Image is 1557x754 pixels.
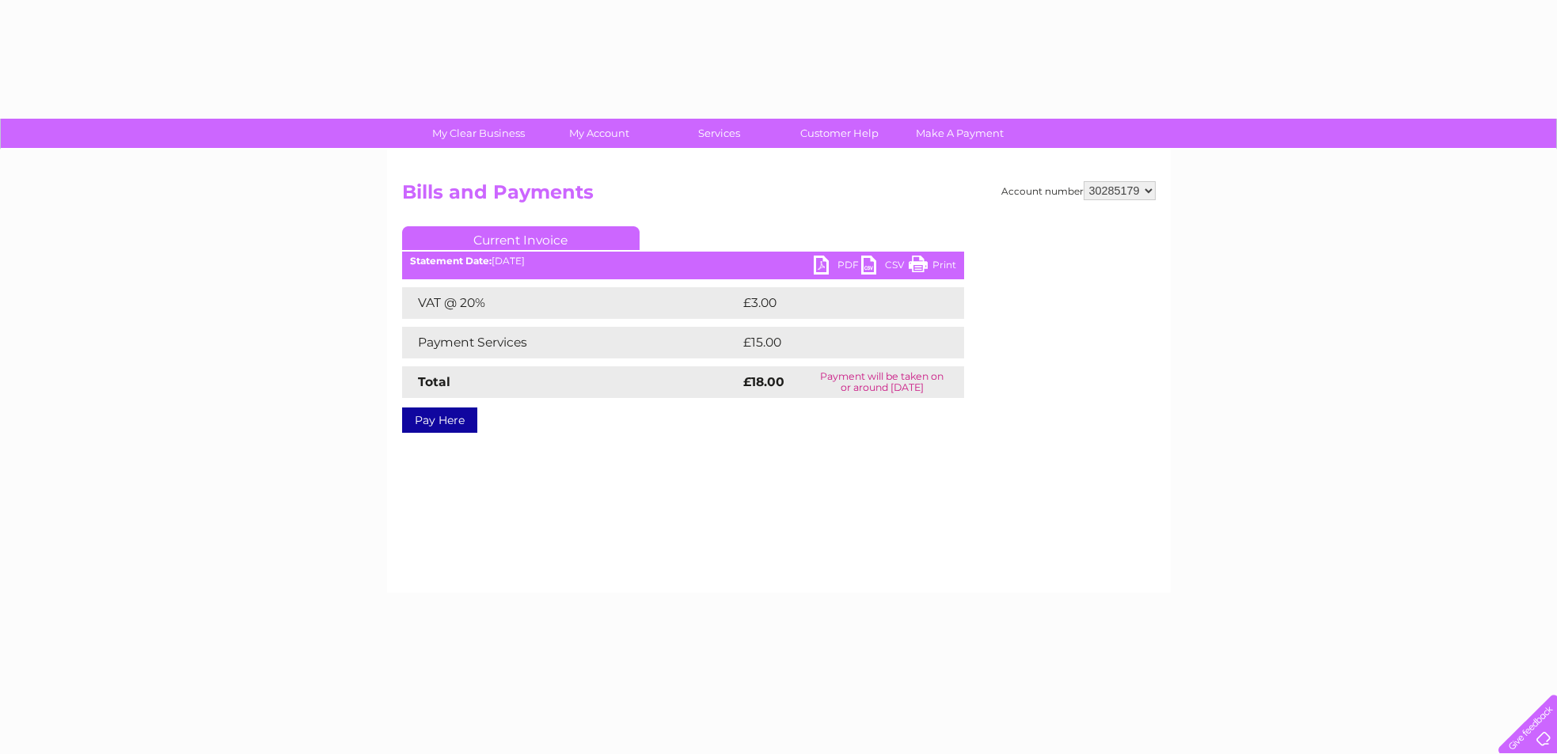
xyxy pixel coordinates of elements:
[739,327,931,358] td: £15.00
[743,374,784,389] strong: £18.00
[739,287,928,319] td: £3.00
[402,407,477,433] a: Pay Here
[814,256,861,278] a: PDF
[909,256,956,278] a: Print
[1001,181,1156,200] div: Account number
[800,366,964,398] td: Payment will be taken on or around [DATE]
[410,255,492,267] b: Statement Date:
[861,256,909,278] a: CSV
[413,119,544,148] a: My Clear Business
[654,119,784,148] a: Services
[402,327,739,358] td: Payment Services
[402,226,640,250] a: Current Invoice
[774,119,905,148] a: Customer Help
[534,119,664,148] a: My Account
[894,119,1025,148] a: Make A Payment
[402,287,739,319] td: VAT @ 20%
[402,256,964,267] div: [DATE]
[402,181,1156,211] h2: Bills and Payments
[418,374,450,389] strong: Total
